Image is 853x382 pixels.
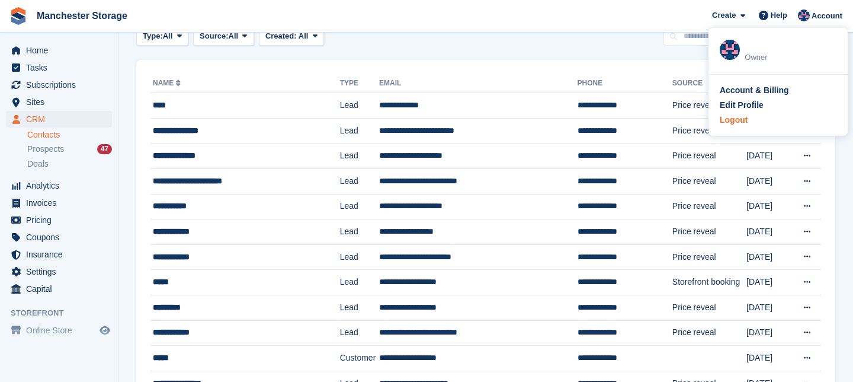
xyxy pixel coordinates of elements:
a: menu [6,42,112,59]
span: Account [812,10,842,22]
td: [DATE] [746,244,794,270]
span: Home [26,42,97,59]
a: menu [6,77,112,93]
a: Preview store [98,323,112,338]
td: Customer [340,346,379,371]
td: Price reveal [672,295,746,320]
a: menu [6,59,112,76]
th: Source [672,74,746,93]
td: [DATE] [746,320,794,346]
td: Lead [340,118,379,144]
span: Created: [265,31,297,40]
span: All [163,30,173,42]
div: Owner [745,52,836,63]
a: menu [6,246,112,263]
span: All [299,31,309,40]
td: Lead [340,194,379,219]
a: Manchester Storage [32,6,132,26]
td: Price reveal [672,219,746,245]
a: Deals [27,158,112,170]
a: menu [6,177,112,194]
td: Price reveal [672,168,746,194]
a: Edit Profile [720,99,836,112]
button: Created: All [259,27,324,46]
td: Price reveal [672,244,746,270]
span: Deals [27,158,49,170]
td: [DATE] [746,194,794,219]
span: Source: [200,30,228,42]
div: Logout [720,114,748,126]
td: Price reveal [672,144,746,169]
td: Price reveal [672,118,746,144]
td: Lead [340,93,379,119]
th: Email [379,74,577,93]
a: Account & Billing [720,84,836,97]
td: Storefront booking [672,270,746,295]
a: menu [6,281,112,297]
span: Online Store [26,322,97,339]
span: Analytics [26,177,97,194]
td: Lead [340,295,379,320]
td: Lead [340,219,379,245]
span: Insurance [26,246,97,263]
td: Price reveal [672,194,746,219]
a: menu [6,94,112,110]
span: Tasks [26,59,97,76]
td: Price reveal [672,320,746,346]
img: stora-icon-8386f47178a22dfd0bd8f6a31ec36ba5ce8667c1dd55bd0f319d3a0aa187defe.svg [9,7,27,25]
td: Lead [340,168,379,194]
td: [DATE] [746,346,794,371]
td: [DATE] [746,144,794,169]
td: [DATE] [746,219,794,245]
span: Help [771,9,787,21]
span: Settings [26,263,97,280]
span: Pricing [26,212,97,228]
span: Create [712,9,736,21]
span: Sites [26,94,97,110]
td: [DATE] [746,270,794,295]
span: Invoices [26,195,97,211]
th: Phone [578,74,672,93]
td: Price reveal [672,93,746,119]
td: Lead [340,270,379,295]
span: Subscriptions [26,77,97,93]
td: Lead [340,320,379,346]
a: Name [153,79,183,87]
span: Capital [26,281,97,297]
a: Contacts [27,129,112,141]
td: [DATE] [746,295,794,320]
a: menu [6,263,112,280]
div: 47 [97,144,112,154]
a: menu [6,322,112,339]
span: Coupons [26,229,97,246]
div: Account & Billing [720,84,789,97]
a: menu [6,212,112,228]
span: Type: [143,30,163,42]
a: menu [6,111,112,128]
span: All [229,30,239,42]
span: CRM [26,111,97,128]
span: Storefront [11,307,118,319]
a: menu [6,229,112,246]
td: Lead [340,144,379,169]
td: Lead [340,244,379,270]
td: [DATE] [746,168,794,194]
div: Edit Profile [720,99,764,112]
a: menu [6,195,112,211]
span: Prospects [27,144,64,155]
a: Logout [720,114,836,126]
a: Prospects 47 [27,143,112,155]
button: Type: All [136,27,188,46]
button: Source: All [193,27,254,46]
th: Type [340,74,379,93]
